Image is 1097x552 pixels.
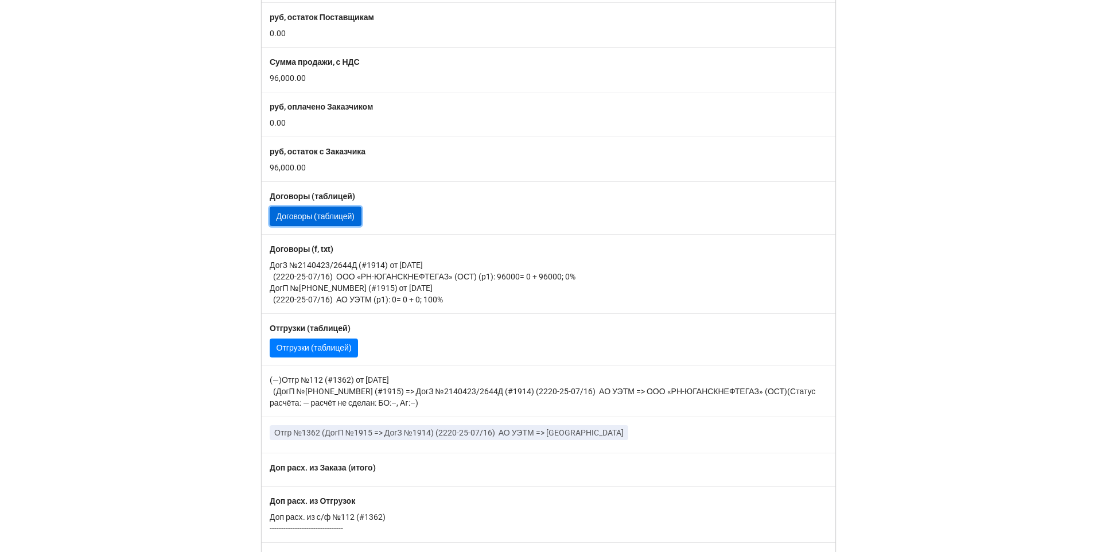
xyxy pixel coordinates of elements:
[270,57,360,67] b: Сумма продажи, с НДС
[270,117,827,129] p: 0.00
[274,427,624,438] p: Отгр №1362 (ДогП №1915 => ДогЗ №1914) (2220-25-07/16) АО УЭТМ => [GEOGRAPHIC_DATA]
[270,147,365,156] b: руб, остаток с Заказчика
[270,324,351,333] b: Отгрузки (таблицей)
[270,374,827,409] p: (—)Отгр №112 (#1362) от [DATE] (ДогП №[PHONE_NUMBER] (#1915) => ДогЗ №2140423/2644Д (#1914) (2220...
[270,28,827,39] p: 0.00
[270,425,628,440] a: Отгр №1362 (ДогП №1915 => ДогЗ №1914) (2220-25-07/16) АО УЭТМ => [GEOGRAPHIC_DATA]
[270,339,358,358] a: Отгрузки (таблицей)
[270,463,376,472] b: Доп расх. из Заказа (итого)
[270,259,827,305] p: ДогЗ №2140423/2644Д (#1914) от [DATE] (2220-25-07/16) ООО «РН-ЮГАНСКНЕФТЕГАЗ» (ОСТ) (p1): 96000= ...
[270,496,355,506] b: Доп расх. из Отгрузок
[270,244,333,254] b: Договоры (f, txt)
[270,13,374,22] b: руб, остаток Поставщикам
[270,511,827,534] p: Доп расх. из с/ф №112 (#1362) --------------------------------
[270,72,827,84] p: 96,000.00
[270,207,361,226] a: Договоры (таблицей)
[270,102,373,111] b: руб, оплачено Заказчиком
[270,192,355,201] b: Договоры (таблицей)
[270,162,827,173] p: 96,000.00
